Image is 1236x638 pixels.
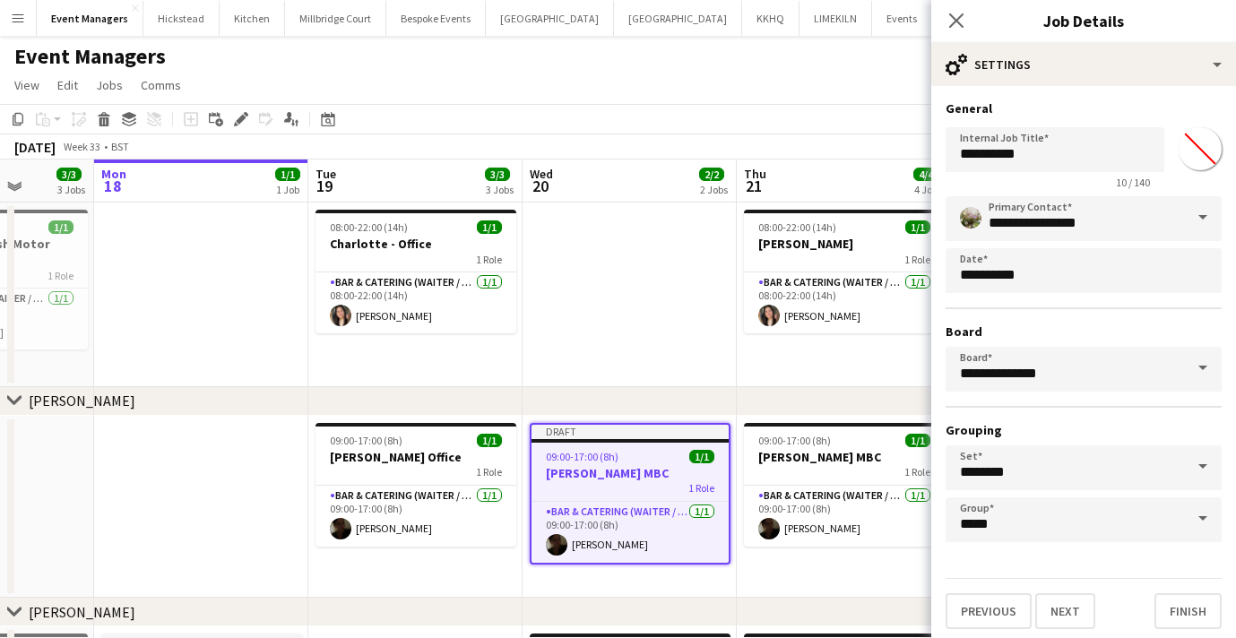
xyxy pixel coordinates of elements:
span: 08:00-22:00 (14h) [330,220,408,234]
button: Kitchen [220,1,285,36]
span: Mon [101,166,126,182]
span: Jobs [96,77,123,93]
button: Hickstead [143,1,220,36]
div: 4 Jobs [914,183,942,196]
div: [PERSON_NAME] [29,603,135,621]
a: Comms [134,73,188,97]
button: [GEOGRAPHIC_DATA] [486,1,614,36]
span: 20 [527,176,553,196]
div: 2 Jobs [700,183,728,196]
button: [GEOGRAPHIC_DATA] [614,1,742,36]
app-card-role: Bar & Catering (Waiter / waitress)1/109:00-17:00 (8h)[PERSON_NAME] [315,486,516,547]
a: Jobs [89,73,130,97]
span: 1/1 [905,434,930,447]
span: Wed [530,166,553,182]
button: Next [1035,593,1095,629]
span: 1 Role [476,465,502,478]
app-job-card: 08:00-22:00 (14h)1/1[PERSON_NAME]1 RoleBar & Catering (Waiter / waitress)1/108:00-22:00 (14h)[PER... [744,210,945,333]
h3: [PERSON_NAME] Office [315,449,516,465]
a: View [7,73,47,97]
span: 1/1 [48,220,73,234]
div: 3 Jobs [486,183,514,196]
app-card-role: Bar & Catering (Waiter / waitress)1/109:00-17:00 (8h)[PERSON_NAME] [744,486,945,547]
button: LIMEKILN [800,1,872,36]
span: 3/3 [485,168,510,181]
h3: Job Details [931,9,1236,32]
h3: Grouping [946,422,1222,438]
span: Week 33 [59,140,104,153]
span: 1 Role [688,481,714,495]
span: 1/1 [477,434,502,447]
div: 3 Jobs [57,183,85,196]
div: BST [111,140,129,153]
span: 21 [741,176,766,196]
span: 1 Role [904,253,930,266]
h3: Board [946,323,1222,340]
span: 1 Role [476,253,502,266]
app-job-card: 09:00-17:00 (8h)1/1[PERSON_NAME] MBC1 RoleBar & Catering (Waiter / waitress)1/109:00-17:00 (8h)[P... [744,423,945,547]
span: 4/4 [913,168,938,181]
div: Settings [931,43,1236,86]
span: 1 Role [48,269,73,282]
span: 09:00-17:00 (8h) [330,434,402,447]
h3: General [946,100,1222,116]
button: Event Managers [37,1,143,36]
span: Thu [744,166,766,182]
button: Finish [1154,593,1222,629]
span: 1/1 [275,168,300,181]
app-card-role: Bar & Catering (Waiter / waitress)1/109:00-17:00 (8h)[PERSON_NAME] [532,502,729,563]
div: 1 Job [276,183,299,196]
span: 3/3 [56,168,82,181]
app-card-role: Bar & Catering (Waiter / waitress)1/108:00-22:00 (14h)[PERSON_NAME] [315,272,516,333]
span: 09:00-17:00 (8h) [758,434,831,447]
h3: Charlotte - Office [315,236,516,252]
button: KKHQ [742,1,800,36]
span: 1/1 [905,220,930,234]
button: Millbridge Court [285,1,386,36]
app-card-role: Bar & Catering (Waiter / waitress)1/108:00-22:00 (14h)[PERSON_NAME] [744,272,945,333]
app-job-card: 09:00-17:00 (8h)1/1[PERSON_NAME] Office1 RoleBar & Catering (Waiter / waitress)1/109:00-17:00 (8h... [315,423,516,547]
a: Edit [50,73,85,97]
span: Edit [57,77,78,93]
span: Tue [315,166,336,182]
h1: Event Managers [14,43,166,70]
span: 2/2 [699,168,724,181]
h3: [PERSON_NAME] MBC [532,465,729,481]
span: 1/1 [477,220,502,234]
button: Previous [946,593,1032,629]
div: Draft [532,425,729,439]
span: 18 [99,176,126,196]
h3: [PERSON_NAME] [744,236,945,252]
button: Bespoke Events [386,1,486,36]
span: 1/1 [689,450,714,463]
div: [DATE] [14,138,56,156]
h3: [PERSON_NAME] MBC [744,449,945,465]
span: 19 [313,176,336,196]
span: Comms [141,77,181,93]
span: View [14,77,39,93]
app-job-card: Draft09:00-17:00 (8h)1/1[PERSON_NAME] MBC1 RoleBar & Catering (Waiter / waitress)1/109:00-17:00 (... [530,423,730,565]
span: 08:00-22:00 (14h) [758,220,836,234]
button: Events [872,1,932,36]
span: 1 Role [904,465,930,478]
span: 09:00-17:00 (8h) [546,450,618,463]
div: [PERSON_NAME] [29,392,135,410]
span: 10 / 140 [1102,176,1164,189]
app-job-card: 08:00-22:00 (14h)1/1Charlotte - Office1 RoleBar & Catering (Waiter / waitress)1/108:00-22:00 (14h... [315,210,516,333]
